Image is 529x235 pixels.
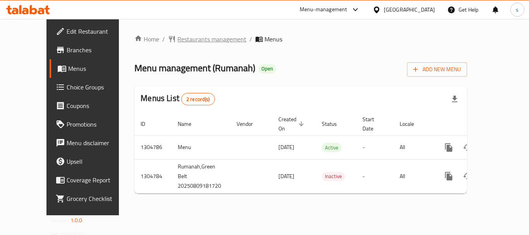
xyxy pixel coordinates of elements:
td: - [356,159,393,193]
span: Status [322,119,347,129]
td: - [356,136,393,159]
button: Change Status [458,138,477,157]
span: Menu management ( Rumanah ) [134,59,255,77]
table: enhanced table [134,112,520,194]
span: Upsell [67,157,129,166]
span: Coupons [67,101,129,110]
span: Created On [278,115,306,133]
span: Menus [264,34,282,44]
td: All [393,136,433,159]
span: 2 record(s) [182,96,215,103]
td: 1304784 [134,159,172,193]
span: Start Date [362,115,384,133]
div: Export file [445,90,464,108]
a: Choice Groups [50,78,135,96]
th: Actions [433,112,520,136]
span: Inactive [322,172,345,181]
span: Promotions [67,120,129,129]
li: / [162,34,165,44]
button: Add New Menu [407,62,467,77]
span: Name [178,119,201,129]
div: Menu-management [300,5,347,14]
a: Menu disclaimer [50,134,135,152]
span: Vendor [237,119,263,129]
span: Grocery Checklist [67,194,129,203]
span: Choice Groups [67,82,129,92]
div: Open [258,64,276,74]
span: Menu disclaimer [67,138,129,148]
nav: breadcrumb [134,34,467,44]
span: Restaurants management [177,34,246,44]
td: Menu [172,136,230,159]
button: Change Status [458,167,477,185]
span: 1.0.0 [70,215,82,225]
span: [DATE] [278,171,294,181]
a: Coupons [50,96,135,115]
a: Home [134,34,159,44]
a: Promotions [50,115,135,134]
span: Locale [400,119,424,129]
span: [DATE] [278,142,294,152]
span: Coverage Report [67,175,129,185]
a: Grocery Checklist [50,189,135,208]
a: Branches [50,41,135,59]
td: All [393,159,433,193]
span: Menus [68,64,129,73]
span: Add New Menu [413,65,461,74]
div: [GEOGRAPHIC_DATA] [384,5,435,14]
button: more [440,167,458,185]
a: Menus [50,59,135,78]
h2: Menus List [141,93,215,105]
span: ID [141,119,155,129]
a: Edit Restaurant [50,22,135,41]
button: more [440,138,458,157]
td: 1304786 [134,136,172,159]
a: Upsell [50,152,135,171]
span: Open [258,65,276,72]
span: Version: [50,215,69,225]
span: Edit Restaurant [67,27,129,36]
div: Total records count [181,93,215,105]
a: Coverage Report [50,171,135,189]
td: Rumanah,Green Belt 20250809181720 [172,159,230,193]
a: Restaurants management [168,34,246,44]
span: Branches [67,45,129,55]
span: s [516,5,519,14]
li: / [249,34,252,44]
span: Active [322,143,342,152]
